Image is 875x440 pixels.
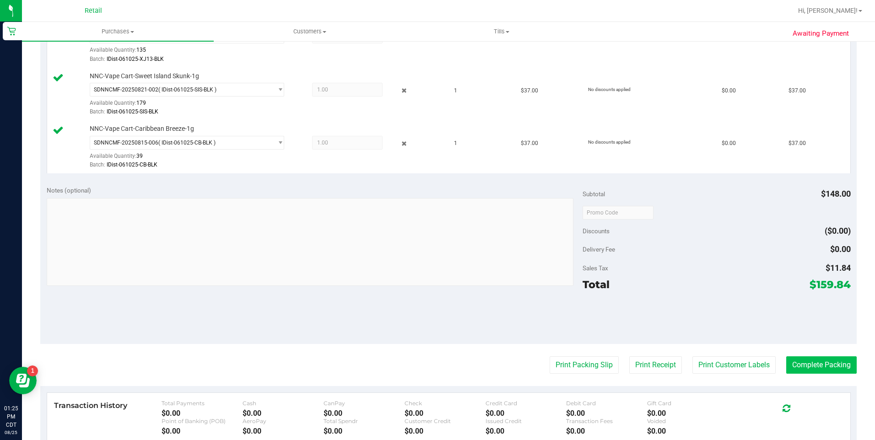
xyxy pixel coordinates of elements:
[454,139,457,148] span: 1
[90,56,105,62] span: Batch:
[588,87,631,92] span: No discounts applied
[136,47,146,53] span: 135
[405,427,486,435] div: $0.00
[162,400,243,407] div: Total Payments
[583,223,610,239] span: Discounts
[324,418,405,424] div: Total Spendr
[566,427,647,435] div: $0.00
[405,409,486,418] div: $0.00
[826,263,851,273] span: $11.84
[521,86,538,95] span: $37.00
[521,139,538,148] span: $37.00
[566,400,647,407] div: Debit Card
[486,400,567,407] div: Credit Card
[272,83,284,96] span: select
[90,108,105,115] span: Batch:
[406,27,597,36] span: Tills
[27,365,38,376] iframe: Resource center unread badge
[324,400,405,407] div: CanPay
[583,264,608,272] span: Sales Tax
[798,7,858,14] span: Hi, [PERSON_NAME]!
[90,43,295,61] div: Available Quantity:
[162,427,243,435] div: $0.00
[243,418,324,424] div: AeroPay
[243,400,324,407] div: Cash
[550,356,619,374] button: Print Packing Slip
[90,150,295,167] div: Available Quantity:
[647,400,728,407] div: Gift Card
[583,206,654,220] input: Promo Code
[85,7,102,15] span: Retail
[405,418,486,424] div: Customer Credit
[9,367,37,394] iframe: Resource center
[22,22,214,41] a: Purchases
[243,427,324,435] div: $0.00
[486,418,567,424] div: Issued Credit
[583,278,610,291] span: Total
[94,140,158,146] span: SDNNCMF-20250815-006
[406,22,598,41] a: Tills
[272,136,284,149] span: select
[107,161,157,168] span: IDist-061025-CB-BLK
[810,278,851,291] span: $159.84
[647,427,728,435] div: $0.00
[583,246,615,253] span: Delivery Fee
[821,189,851,199] span: $148.00
[647,418,728,424] div: Voided
[136,100,146,106] span: 179
[789,86,806,95] span: $37.00
[162,418,243,424] div: Point of Banking (POB)
[324,409,405,418] div: $0.00
[830,244,851,254] span: $0.00
[243,409,324,418] div: $0.00
[692,356,776,374] button: Print Customer Labels
[583,190,605,198] span: Subtotal
[107,56,164,62] span: IDist-061025-XJ13-BLK
[214,27,405,36] span: Customers
[793,28,849,39] span: Awaiting Payment
[4,429,18,436] p: 08/25
[647,409,728,418] div: $0.00
[629,356,682,374] button: Print Receipt
[722,86,736,95] span: $0.00
[4,404,18,429] p: 01:25 PM CDT
[94,86,158,93] span: SDNNCMF-20250821-002
[789,139,806,148] span: $37.00
[405,400,486,407] div: Check
[107,108,158,115] span: IDist-061025-SIS-BLK
[214,22,405,41] a: Customers
[825,226,851,236] span: ($0.00)
[588,140,631,145] span: No discounts applied
[722,139,736,148] span: $0.00
[136,153,143,159] span: 39
[786,356,857,374] button: Complete Packing
[90,72,199,80] span: NNC-Vape Cart-Sweet Island Skunk-1g
[324,427,405,435] div: $0.00
[22,27,214,36] span: Purchases
[90,124,194,133] span: NNC-Vape Cart-Caribbean Breeze-1g
[90,161,105,168] span: Batch:
[90,97,295,114] div: Available Quantity:
[158,86,216,93] span: ( IDist-061025-SIS-BLK )
[7,27,16,36] inline-svg: Retail
[486,409,567,418] div: $0.00
[486,427,567,435] div: $0.00
[454,86,457,95] span: 1
[162,409,243,418] div: $0.00
[47,187,91,194] span: Notes (optional)
[566,418,647,424] div: Transaction Fees
[566,409,647,418] div: $0.00
[158,140,216,146] span: ( IDist-061025-CB-BLK )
